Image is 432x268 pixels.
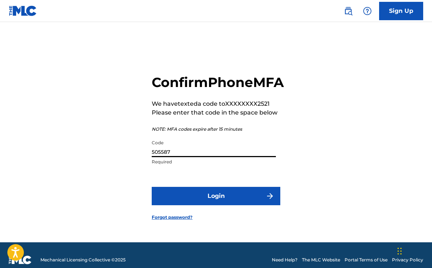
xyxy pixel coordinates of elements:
img: logo [9,256,32,264]
button: Login [152,187,280,205]
p: NOTE: MFA codes expire after 15 minutes [152,126,284,133]
img: search [344,7,353,15]
a: Need Help? [272,257,298,263]
h2: Confirm Phone MFA [152,74,284,91]
a: Public Search [341,4,356,18]
a: Portal Terms of Use [345,257,388,263]
div: Drag [397,240,402,262]
p: We have texted a code to XXXXXXXX2521 [152,99,284,108]
img: help [363,7,372,15]
a: Sign Up [379,2,423,20]
img: f7272a7cc735f4ea7f67.svg [266,192,274,200]
div: Help [360,4,375,18]
a: Privacy Policy [392,257,423,263]
a: Forgot password? [152,214,192,221]
img: MLC Logo [9,6,37,16]
p: Please enter that code in the space below [152,108,284,117]
iframe: Chat Widget [395,233,432,268]
p: Required [152,159,276,165]
a: The MLC Website [302,257,340,263]
span: Mechanical Licensing Collective © 2025 [40,257,126,263]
